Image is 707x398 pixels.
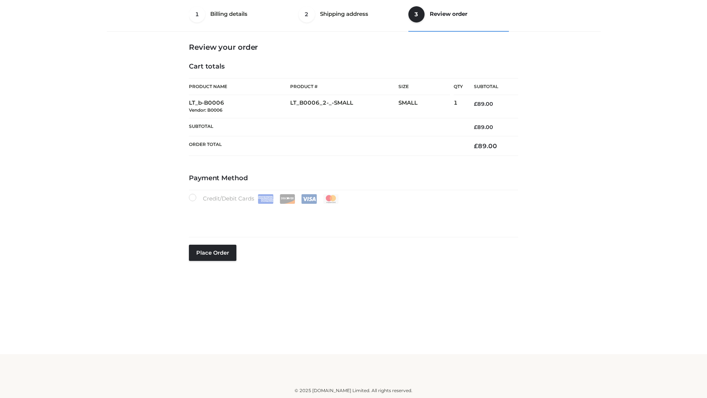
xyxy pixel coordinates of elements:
h4: Payment Method [189,174,518,182]
td: 1 [454,95,463,118]
th: Subtotal [189,118,463,136]
img: Mastercard [323,194,339,204]
th: Order Total [189,136,463,156]
th: Size [398,78,450,95]
label: Credit/Debit Cards [189,194,340,204]
button: Place order [189,245,236,261]
h4: Cart totals [189,63,518,71]
th: Subtotal [463,78,518,95]
td: LT_B0006_2-_-SMALL [290,95,398,118]
span: £ [474,101,477,107]
bdi: 89.00 [474,142,497,150]
span: £ [474,142,478,150]
th: Qty [454,78,463,95]
bdi: 89.00 [474,101,493,107]
th: Product Name [189,78,290,95]
img: Discover [279,194,295,204]
img: Amex [258,194,274,204]
iframe: Secure payment input frame [187,202,517,229]
td: SMALL [398,95,454,118]
span: £ [474,124,477,130]
td: LT_b-B0006 [189,95,290,118]
th: Product # [290,78,398,95]
small: Vendor: B0006 [189,107,222,113]
img: Visa [301,194,317,204]
h3: Review your order [189,43,518,52]
div: © 2025 [DOMAIN_NAME] Limited. All rights reserved. [109,387,598,394]
bdi: 89.00 [474,124,493,130]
